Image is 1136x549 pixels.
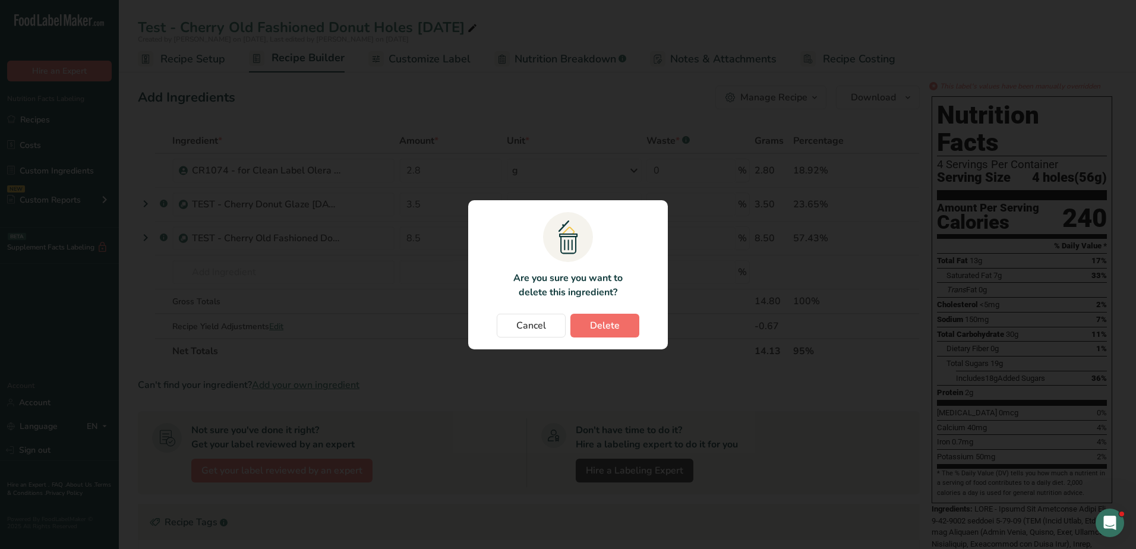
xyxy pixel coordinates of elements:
[506,271,629,299] p: Are you sure you want to delete this ingredient?
[516,318,546,333] span: Cancel
[590,318,620,333] span: Delete
[570,314,639,337] button: Delete
[1096,509,1124,537] iframe: Intercom live chat
[497,314,566,337] button: Cancel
